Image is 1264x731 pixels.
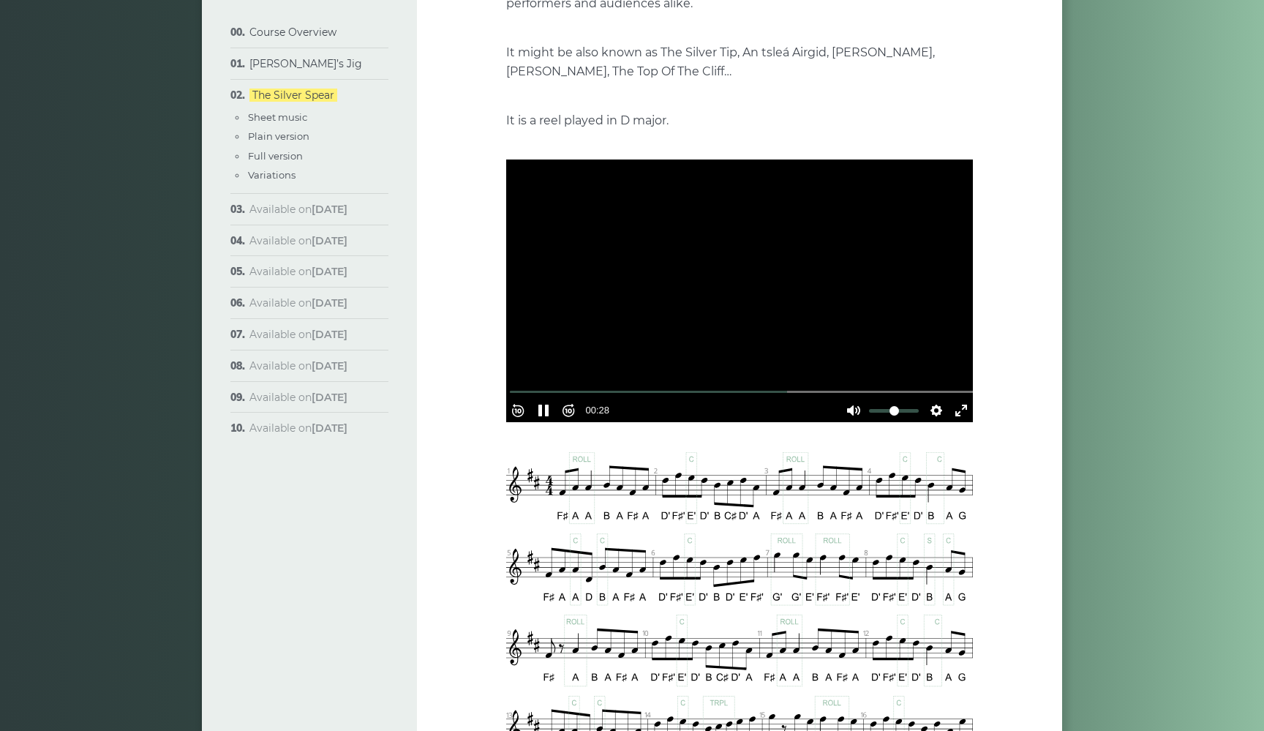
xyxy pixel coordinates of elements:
[249,265,347,278] span: Available on
[249,421,347,435] span: Available on
[248,150,303,162] a: Full version
[249,26,336,39] a: Course Overview
[249,296,347,310] span: Available on
[506,43,973,81] p: It might be also known as The Silver Tip, An tsleá Airgid, [PERSON_NAME], [PERSON_NAME], The Top ...
[249,359,347,372] span: Available on
[249,328,347,341] span: Available on
[506,111,973,130] p: It is a reel played in D major.
[312,328,347,341] strong: [DATE]
[248,111,307,123] a: Sheet music
[248,169,296,181] a: Variations
[312,234,347,247] strong: [DATE]
[312,421,347,435] strong: [DATE]
[312,203,347,216] strong: [DATE]
[249,57,362,70] a: [PERSON_NAME]’s Jig
[312,359,347,372] strong: [DATE]
[312,391,347,404] strong: [DATE]
[249,89,337,102] a: The Silver Spear
[248,130,309,142] a: Plain version
[249,234,347,247] span: Available on
[249,203,347,216] span: Available on
[312,265,347,278] strong: [DATE]
[312,296,347,310] strong: [DATE]
[249,391,347,404] span: Available on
